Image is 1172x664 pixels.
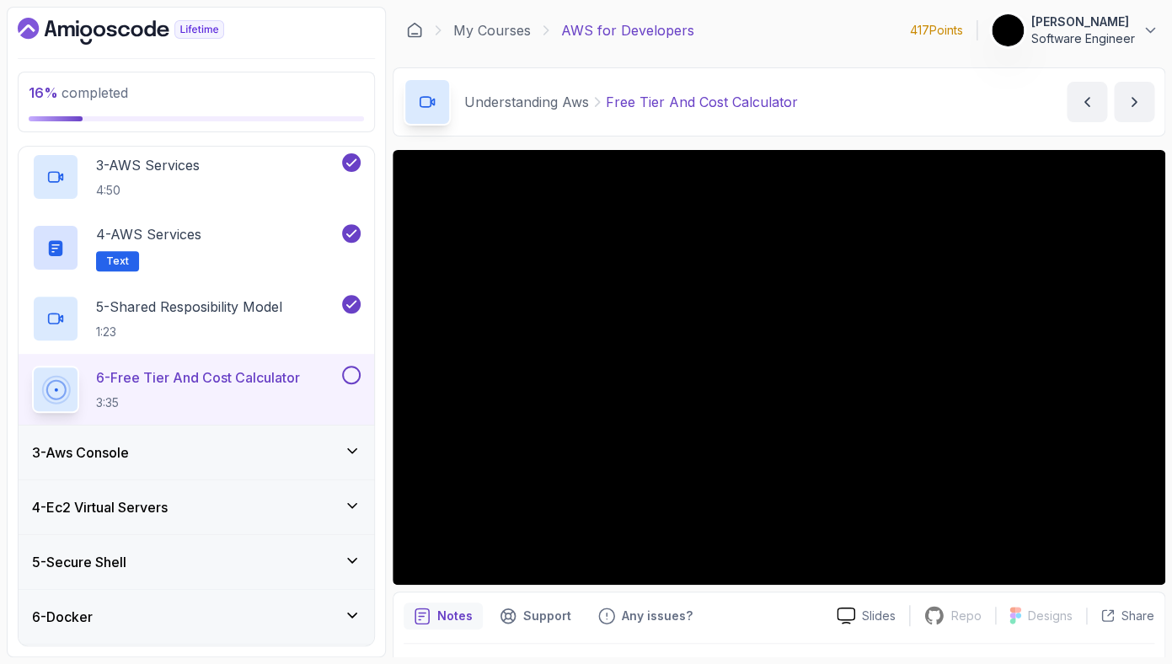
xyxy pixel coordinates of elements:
[32,442,129,463] h3: 3 - Aws Console
[96,367,300,388] p: 6 - Free Tier And Cost Calculator
[862,608,896,624] p: Slides
[19,426,374,479] button: 3-Aws Console
[951,608,982,624] p: Repo
[561,20,694,40] p: AWS for Developers
[1114,82,1154,122] button: next content
[19,535,374,589] button: 5-Secure Shell
[32,295,361,342] button: 5-Shared Resposibility Model1:23
[1086,608,1154,624] button: Share
[32,497,168,517] h3: 4 - Ec2 Virtual Servers
[393,150,1165,585] iframe: 6 - Free Tier and Cost Calculator
[96,324,282,340] p: 1:23
[96,394,300,411] p: 3:35
[588,602,703,629] button: Feedback button
[404,602,483,629] button: notes button
[96,297,282,317] p: 5 - Shared Resposibility Model
[1031,13,1135,30] p: [PERSON_NAME]
[823,607,909,624] a: Slides
[992,14,1024,46] img: user profile image
[490,602,581,629] button: Support button
[523,608,571,624] p: Support
[406,22,423,39] a: Dashboard
[32,366,361,413] button: 6-Free Tier And Cost Calculator3:35
[18,18,263,45] a: Dashboard
[991,13,1159,47] button: user profile image[PERSON_NAME]Software Engineer
[106,254,129,268] span: Text
[32,153,361,201] button: 3-AWS Services4:50
[29,84,128,101] span: completed
[1031,30,1135,47] p: Software Engineer
[96,224,201,244] p: 4 - AWS Services
[1067,82,1107,122] button: previous content
[29,84,58,101] span: 16 %
[453,20,531,40] a: My Courses
[1028,608,1073,624] p: Designs
[622,608,693,624] p: Any issues?
[606,92,798,112] p: Free Tier And Cost Calculator
[96,182,200,199] p: 4:50
[96,155,200,175] p: 3 - AWS Services
[32,607,93,627] h3: 6 - Docker
[19,480,374,534] button: 4-Ec2 Virtual Servers
[910,22,963,39] p: 417 Points
[464,92,589,112] p: Understanding Aws
[32,224,361,271] button: 4-AWS ServicesText
[19,590,374,644] button: 6-Docker
[437,608,473,624] p: Notes
[1121,608,1154,624] p: Share
[32,552,126,572] h3: 5 - Secure Shell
